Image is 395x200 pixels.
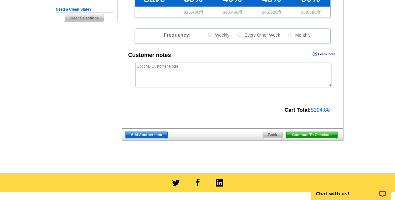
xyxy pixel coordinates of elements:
iframe: LiveChat chat widget [307,180,395,200]
span: 50.58 [303,10,314,15]
td: $ Off [291,7,330,18]
input: Monthly [288,33,292,37]
td: $ Off [213,7,252,18]
span: Back [263,131,283,139]
div: Customer notes [128,51,171,59]
span: Add Another Item [126,131,167,139]
label: Weekly [207,32,230,38]
span: 45.52 [264,10,275,15]
span: Continue To Checkout [287,131,337,139]
td: $ Off [174,7,213,18]
span: 35.40 [186,10,197,15]
a: Back [263,131,283,139]
span: Frequency: [164,32,190,38]
label: Every Other Week [237,32,280,38]
input: Every Other Week [237,33,241,37]
td: $ Off [252,7,291,18]
span: $194.88 [311,107,330,113]
label: Monthly [288,32,311,38]
strong: Cart Total: [284,107,311,113]
h5: Need a Clean Slate? [56,7,113,13]
span: Clear Selections [64,14,104,22]
a: Learn more [313,52,335,57]
span: 40.46 [225,10,236,15]
input: Weekly [208,33,212,37]
a: Add Another Item [125,131,168,139]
